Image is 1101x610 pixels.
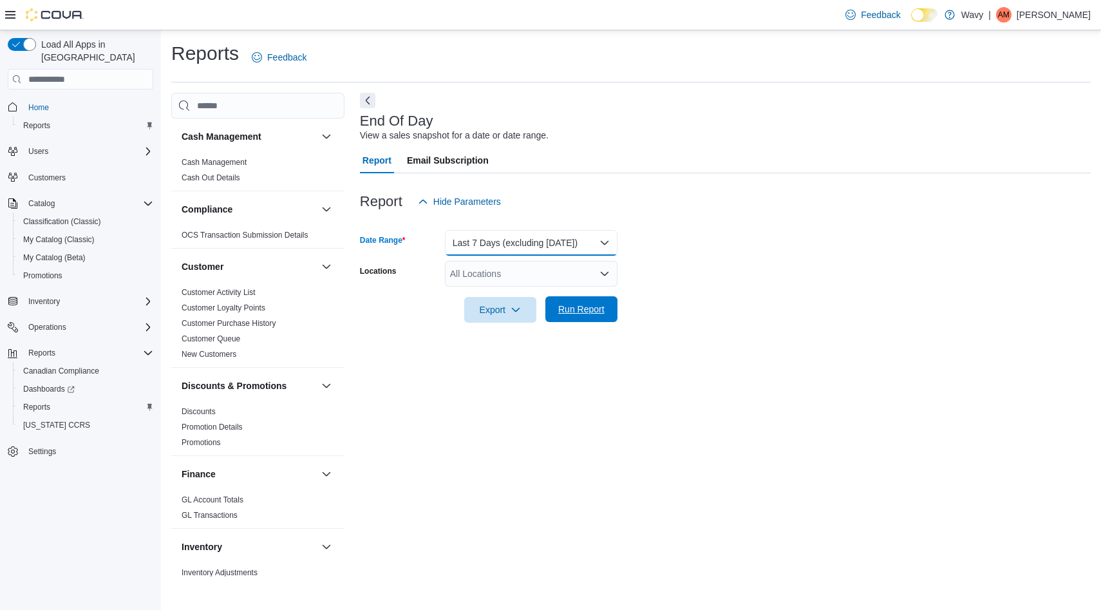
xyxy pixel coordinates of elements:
span: Feedback [861,8,900,21]
a: Reports [18,118,55,133]
span: Export [472,297,529,323]
span: GL Account Totals [182,495,243,505]
span: Washington CCRS [18,417,153,433]
div: Compliance [171,227,344,248]
span: Reports [23,120,50,131]
a: Reports [18,399,55,415]
div: Cash Management [171,155,344,191]
button: Discounts & Promotions [182,379,316,392]
p: [PERSON_NAME] [1017,7,1091,23]
span: Promotions [182,437,221,448]
img: Cova [26,8,84,21]
a: Customers [23,170,71,186]
button: Customers [3,168,158,187]
h3: Customer [182,260,223,273]
span: Reports [23,402,50,412]
a: Promotions [182,438,221,447]
p: Wavy [961,7,983,23]
button: Inventory [23,294,65,309]
a: Inventory Adjustments [182,568,258,577]
h3: Compliance [182,203,232,216]
button: Compliance [182,203,316,216]
button: Users [23,144,53,159]
a: [US_STATE] CCRS [18,417,95,433]
span: Customer Loyalty Points [182,303,265,313]
a: Home [23,100,54,115]
button: Reports [13,398,158,416]
p: | [988,7,991,23]
h3: Cash Management [182,130,261,143]
span: My Catalog (Beta) [23,253,86,263]
a: New Customers [182,350,236,359]
a: Promotion Details [182,423,243,432]
span: Catalog [23,196,153,211]
span: Promotions [23,271,62,281]
span: Users [28,146,48,157]
div: Alexander McCarthy [996,7,1012,23]
a: Feedback [840,2,905,28]
span: Customers [28,173,66,183]
button: My Catalog (Classic) [13,231,158,249]
button: Cash Management [182,130,316,143]
input: Dark Mode [911,8,938,22]
button: Open list of options [599,269,610,279]
button: Reports [3,344,158,362]
button: Catalog [3,195,158,213]
nav: Complex example [8,92,153,494]
button: Users [3,142,158,160]
span: Customer Purchase History [182,318,276,329]
span: Reports [18,118,153,133]
div: View a sales snapshot for a date or date range. [360,129,549,142]
a: Customer Loyalty Points [182,303,265,312]
button: Settings [3,442,158,461]
a: My Catalog (Beta) [18,250,91,265]
button: Run Report [545,296,617,322]
a: Feedback [247,44,312,70]
a: Classification (Classic) [18,214,106,229]
button: Discounts & Promotions [319,378,334,394]
a: Customer Queue [182,334,240,343]
span: My Catalog (Beta) [18,250,153,265]
span: Operations [23,319,153,335]
span: New Customers [182,349,236,359]
label: Date Range [360,235,406,245]
span: Promotions [18,268,153,283]
a: Canadian Compliance [18,363,104,379]
button: Finance [319,466,334,482]
span: Hide Parameters [433,195,501,208]
button: Last 7 Days (excluding [DATE]) [445,230,617,256]
div: Customer [171,285,344,367]
span: Settings [28,446,56,457]
span: Settings [23,443,153,459]
span: Load All Apps in [GEOGRAPHIC_DATA] [36,38,153,64]
button: Canadian Compliance [13,362,158,380]
label: Locations [360,266,397,276]
span: My Catalog (Classic) [23,234,95,245]
span: OCS Transaction Submission Details [182,230,308,240]
button: Reports [13,117,158,135]
span: Home [23,99,153,115]
span: Classification (Classic) [23,216,101,227]
button: Operations [23,319,71,335]
span: Feedback [267,51,306,64]
h1: Reports [171,41,239,66]
button: Inventory [3,292,158,310]
span: Customer Activity List [182,287,256,298]
button: Export [464,297,536,323]
button: Home [3,97,158,116]
span: Promotion Details [182,422,243,432]
button: Promotions [13,267,158,285]
span: Operations [28,322,66,332]
button: Compliance [319,202,334,217]
a: Discounts [182,407,216,416]
span: Dashboards [23,384,75,394]
button: Catalog [23,196,60,211]
button: Next [360,93,375,108]
span: Reports [28,348,55,358]
button: My Catalog (Beta) [13,249,158,267]
button: Customer [319,259,334,274]
button: Inventory [182,540,316,553]
button: Cash Management [319,129,334,144]
span: Canadian Compliance [18,363,153,379]
button: Inventory [319,539,334,555]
